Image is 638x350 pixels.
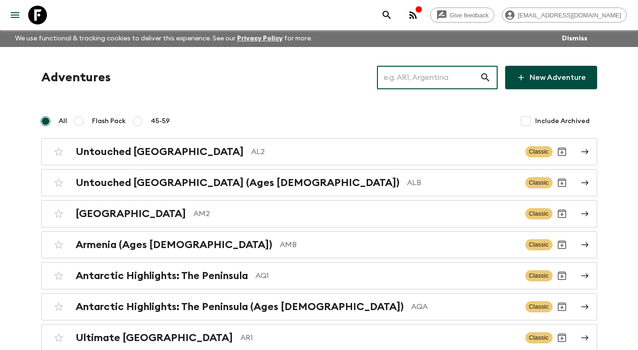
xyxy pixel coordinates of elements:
[502,8,627,23] div: [EMAIL_ADDRESS][DOMAIN_NAME]
[76,332,233,344] h2: Ultimate [GEOGRAPHIC_DATA]
[41,293,597,320] a: Antarctic Highlights: The Peninsula (Ages [DEMOGRAPHIC_DATA])AQAClassicArchive
[553,204,571,223] button: Archive
[11,30,316,47] p: We use functional & tracking cookies to deliver this experience. See our for more.
[76,146,244,158] h2: Untouched [GEOGRAPHIC_DATA]
[41,68,111,87] h1: Adventures
[377,64,480,91] input: e.g. AR1, Argentina
[535,117,590,126] span: Include Archived
[240,332,518,343] p: AR1
[553,142,571,161] button: Archive
[237,35,283,42] a: Privacy Policy
[525,239,553,250] span: Classic
[193,208,518,219] p: AM2
[407,177,518,188] p: ALB
[92,117,126,126] span: Flash Pack
[525,301,553,312] span: Classic
[525,270,553,281] span: Classic
[251,146,518,157] p: AL2
[6,6,24,24] button: menu
[76,177,400,189] h2: Untouched [GEOGRAPHIC_DATA] (Ages [DEMOGRAPHIC_DATA])
[76,208,186,220] h2: [GEOGRAPHIC_DATA]
[76,270,248,282] h2: Antarctic Highlights: The Peninsula
[151,117,170,126] span: 45-59
[59,117,67,126] span: All
[280,239,518,250] p: AMB
[525,332,553,343] span: Classic
[553,297,571,316] button: Archive
[525,146,553,157] span: Classic
[41,262,597,289] a: Antarctic Highlights: The PeninsulaAQ1ClassicArchive
[76,301,404,313] h2: Antarctic Highlights: The Peninsula (Ages [DEMOGRAPHIC_DATA])
[553,235,571,254] button: Archive
[553,328,571,347] button: Archive
[560,32,590,45] button: Dismiss
[255,270,518,281] p: AQ1
[513,12,626,19] span: [EMAIL_ADDRESS][DOMAIN_NAME]
[411,301,518,312] p: AQA
[525,177,553,188] span: Classic
[41,138,597,165] a: Untouched [GEOGRAPHIC_DATA]AL2ClassicArchive
[377,6,396,24] button: search adventures
[430,8,494,23] a: Give feedback
[505,66,597,89] a: New Adventure
[525,208,553,219] span: Classic
[41,169,597,196] a: Untouched [GEOGRAPHIC_DATA] (Ages [DEMOGRAPHIC_DATA])ALBClassicArchive
[445,12,494,19] span: Give feedback
[553,266,571,285] button: Archive
[553,173,571,192] button: Archive
[76,239,272,251] h2: Armenia (Ages [DEMOGRAPHIC_DATA])
[41,231,597,258] a: Armenia (Ages [DEMOGRAPHIC_DATA])AMBClassicArchive
[41,200,597,227] a: [GEOGRAPHIC_DATA]AM2ClassicArchive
